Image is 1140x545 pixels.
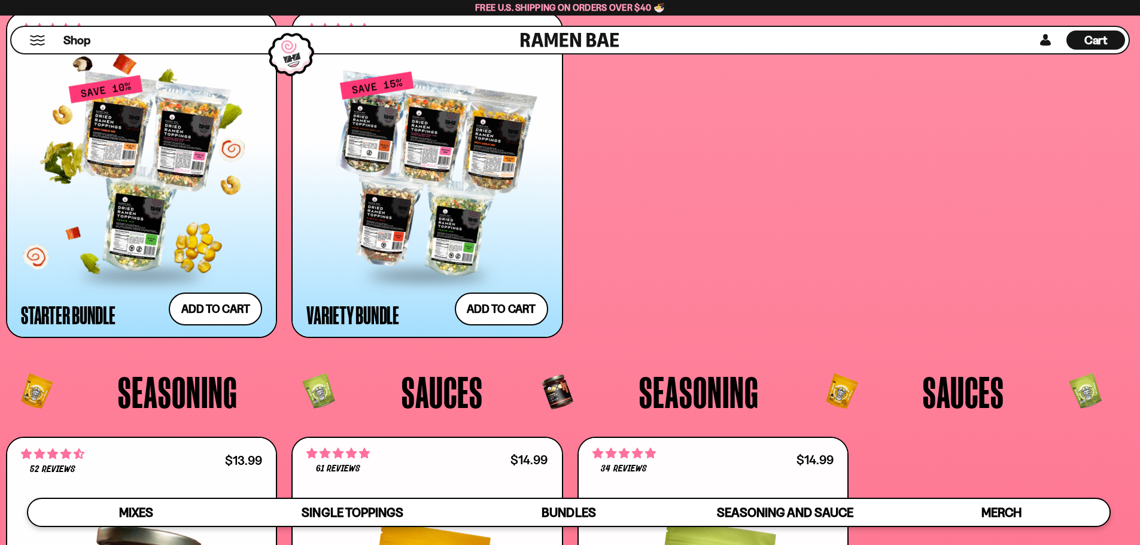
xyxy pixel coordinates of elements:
[244,499,460,526] a: Single Toppings
[402,370,483,414] span: Sauces
[316,464,360,474] span: 61 reviews
[30,465,75,474] span: 52 reviews
[1066,27,1125,53] div: Cart
[1084,33,1108,47] span: Cart
[461,499,677,526] a: Bundles
[475,2,665,13] span: Free U.S. Shipping on Orders over $40 🍜
[21,446,84,462] span: 4.71 stars
[29,35,45,45] button: Mobile Menu Trigger
[225,455,262,466] div: $13.99
[63,31,90,50] a: Shop
[169,293,262,325] button: Add to cart
[118,370,238,414] span: Seasoning
[797,454,834,465] div: $14.99
[28,499,244,526] a: Mixes
[677,499,893,526] a: Seasoning and Sauce
[542,505,595,520] span: Bundles
[455,293,548,325] button: Add to cart
[893,499,1109,526] a: Merch
[302,505,403,520] span: Single Toppings
[981,505,1022,520] span: Merch
[306,304,399,325] div: Variety Bundle
[923,370,1004,414] span: Sauces
[6,12,277,339] a: 4.71 stars 4845 reviews $69.99 Starter Bundle Add to cart
[21,304,115,325] div: Starter Bundle
[63,32,90,48] span: Shop
[592,446,656,461] span: 5.00 stars
[291,12,563,339] a: 4.63 stars 6356 reviews $114.99 Variety Bundle Add to cart
[510,454,548,465] div: $14.99
[119,505,153,520] span: Mixes
[601,464,646,474] span: 34 reviews
[717,505,853,520] span: Seasoning and Sauce
[306,446,370,461] span: 4.84 stars
[639,370,759,414] span: Seasoning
